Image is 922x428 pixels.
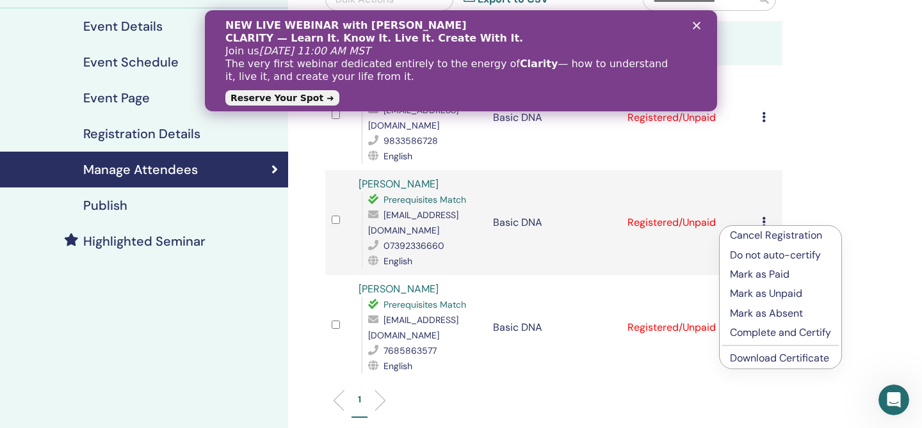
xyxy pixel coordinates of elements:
iframe: Intercom live chat banner [205,10,717,111]
h4: Event Page [83,90,150,106]
p: Complete and Certify [730,325,831,340]
h4: Highlighted Seminar [83,234,206,249]
p: 1 [358,393,361,406]
td: Basic DNA [487,65,621,170]
b: Clarity [315,47,353,59]
span: English [384,255,412,267]
span: Prerequisites Match [384,194,466,205]
p: Mark as Unpaid [730,286,831,301]
h4: Manage Attendees [83,162,198,177]
iframe: Intercom live chat [878,384,909,415]
td: Basic DNA [487,275,621,380]
span: [EMAIL_ADDRESS][DOMAIN_NAME] [368,314,458,341]
span: English [384,360,412,372]
a: [PERSON_NAME] [359,177,439,191]
p: Cancel Registration [730,228,831,243]
span: 7685863577 [384,345,437,356]
p: Do not auto-certify [730,248,831,263]
span: [EMAIL_ADDRESS][DOMAIN_NAME] [368,104,458,131]
div: Close [488,12,501,19]
h4: Publish [83,198,127,213]
p: Mark as Paid [730,267,831,282]
td: Basic DNA [487,170,621,275]
h4: Event Details [83,19,163,34]
span: Prerequisites Match [384,299,466,310]
p: Mark as Absent [730,306,831,321]
a: Reserve Your Spot ➜ [20,80,134,95]
h4: Registration Details [83,126,200,141]
h4: Event Schedule [83,54,179,70]
a: Download Certificate [730,351,829,365]
span: [EMAIL_ADDRESS][DOMAIN_NAME] [368,209,458,236]
a: [PERSON_NAME] [359,282,439,296]
span: English [384,150,412,162]
span: 07392336660 [384,240,444,251]
span: 9833586728 [384,135,438,147]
